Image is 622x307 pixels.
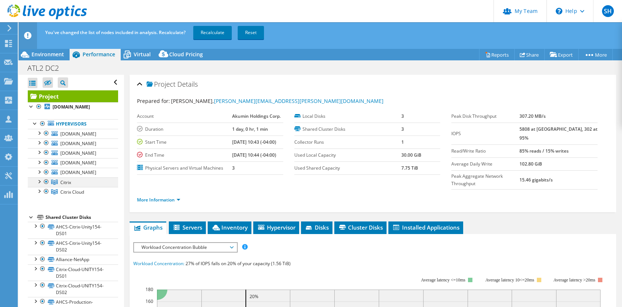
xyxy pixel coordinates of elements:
[401,152,421,158] b: 30.00 GiB
[185,260,291,267] span: 27% of IOPS falls on 20% of your capacity (1.56 TiB)
[173,224,202,231] span: Servers
[60,131,96,137] span: [DOMAIN_NAME]
[232,113,281,119] b: Akumin Holdings Corp.
[232,126,268,132] b: 1 day, 0 hr, 1 min
[24,64,70,72] h1: ATL2 DC2
[137,197,180,203] a: More Information
[257,224,295,231] span: Hypervisor
[294,139,401,146] label: Collector Runs
[519,113,546,119] b: 307.20 MB/s
[544,49,579,60] a: Export
[137,139,232,146] label: Start Time
[60,160,96,166] span: [DOMAIN_NAME]
[137,113,232,120] label: Account
[138,243,233,252] span: Workload Concentration Bubble
[294,151,401,159] label: Used Local Capacity
[147,81,175,88] span: Project
[28,158,118,168] a: [DOMAIN_NAME]
[53,104,90,110] b: [DOMAIN_NAME]
[137,151,232,159] label: End Time
[401,139,404,145] b: 1
[28,139,118,148] a: [DOMAIN_NAME]
[134,51,151,58] span: Virtual
[60,150,96,156] span: [DOMAIN_NAME]
[28,90,118,102] a: Project
[232,139,276,145] b: [DATE] 10:43 (-04:00)
[338,224,383,231] span: Cluster Disks
[60,179,71,186] span: Citrix
[169,51,203,58] span: Cloud Pricing
[28,281,118,297] a: Citrix-Cloud-UNITY154-DS02
[28,102,118,112] a: [DOMAIN_NAME]
[28,187,118,197] a: Citrix Cloud
[485,277,534,283] tspan: Average latency 10<=20ms
[28,168,118,177] a: [DOMAIN_NAME]
[28,129,118,139] a: [DOMAIN_NAME]
[28,255,118,264] a: Alliance-NetApp
[45,29,185,36] span: You've changed the list of nodes included in analysis. Recalculate?
[232,152,276,158] b: [DATE] 10:44 (-04:00)
[211,224,248,231] span: Inventory
[28,238,118,255] a: AHCS-Citrix-Unity154-DS02
[401,113,404,119] b: 3
[137,97,170,104] label: Prepared for:
[146,286,153,293] text: 180
[232,165,235,171] b: 3
[451,130,519,137] label: IOPS
[392,224,459,231] span: Installed Applications
[171,97,384,104] span: [PERSON_NAME],
[83,51,115,58] span: Performance
[305,224,329,231] span: Disks
[28,222,118,238] a: AHCS-Citrix-Unity154-DS01
[556,8,562,14] svg: \n
[28,264,118,281] a: Citrix-Cloud-UNITY154-DS01
[519,126,598,141] b: 5808 at [GEOGRAPHIC_DATA], 302 at 95%
[193,26,232,39] a: Recalculate
[28,119,118,129] a: Hypervisors
[421,277,465,283] tspan: Average latency <=10ms
[28,177,118,187] a: Citrix
[519,177,553,183] b: 15.46 gigabits/s
[137,164,232,172] label: Physical Servers and Virtual Machines
[294,164,401,172] label: Used Shared Capacity
[519,148,569,154] b: 85% reads / 15% writes
[401,165,418,171] b: 7.75 TiB
[451,173,519,187] label: Peak Aggregate Network Throughput
[514,49,545,60] a: Share
[238,26,264,39] a: Reset
[28,148,118,158] a: [DOMAIN_NAME]
[451,160,519,168] label: Average Daily Write
[479,49,515,60] a: Reports
[133,224,163,231] span: Graphs
[214,97,384,104] a: [PERSON_NAME][EMAIL_ADDRESS][PERSON_NAME][DOMAIN_NAME]
[401,126,404,132] b: 3
[602,5,614,17] span: SH
[137,126,232,133] label: Duration
[578,49,613,60] a: More
[451,147,519,155] label: Read/Write Ratio
[250,293,258,300] text: 20%
[554,277,595,283] text: Average latency >20ms
[177,80,198,89] span: Details
[46,213,118,222] div: Shared Cluster Disks
[60,189,84,195] span: Citrix Cloud
[146,298,153,304] text: 160
[294,126,401,133] label: Shared Cluster Disks
[451,113,519,120] label: Peak Disk Throughput
[60,140,96,147] span: [DOMAIN_NAME]
[31,51,64,58] span: Environment
[133,260,184,267] span: Workload Concentration:
[519,161,542,167] b: 102.80 GiB
[294,113,401,120] label: Local Disks
[60,169,96,176] span: [DOMAIN_NAME]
